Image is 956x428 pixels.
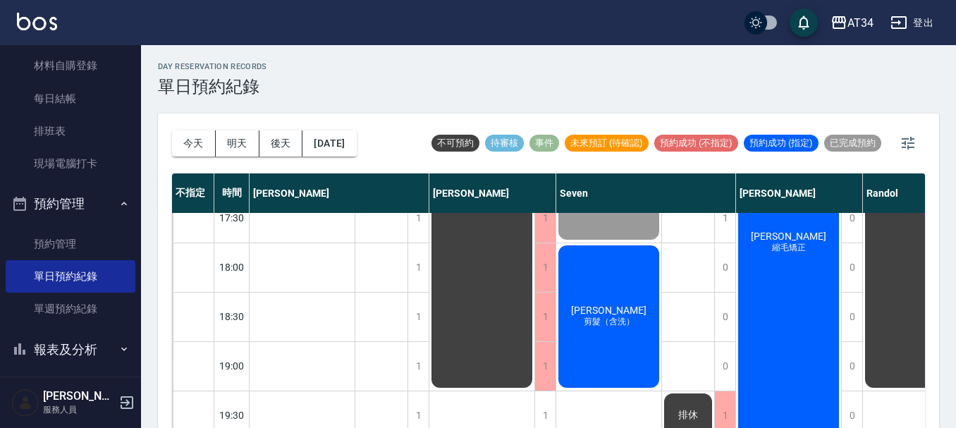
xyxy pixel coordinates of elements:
[259,130,303,157] button: 後天
[6,331,135,368] button: 報表及分析
[529,137,559,149] span: 事件
[534,243,556,292] div: 1
[556,173,736,213] div: Seven
[6,115,135,147] a: 排班表
[825,8,879,37] button: AT34
[6,293,135,325] a: 單週預約紀錄
[214,341,250,391] div: 19:00
[214,292,250,341] div: 18:30
[6,147,135,180] a: 現場電腦打卡
[748,231,829,242] span: [PERSON_NAME]
[769,242,809,254] span: 縮毛矯正
[714,342,735,391] div: 0
[841,342,862,391] div: 0
[172,173,214,213] div: 不指定
[565,137,649,149] span: 未來預訂 (待確認)
[841,243,862,292] div: 0
[429,173,556,213] div: [PERSON_NAME]
[17,13,57,30] img: Logo
[485,137,524,149] span: 待審核
[841,194,862,243] div: 0
[534,194,556,243] div: 1
[885,10,939,36] button: 登出
[43,389,115,403] h5: [PERSON_NAME]
[568,305,649,316] span: [PERSON_NAME]
[11,389,39,417] img: Person
[216,130,259,157] button: 明天
[824,137,881,149] span: 已完成預約
[6,367,135,404] button: 客戶管理
[534,293,556,341] div: 1
[6,260,135,293] a: 單日預約紀錄
[214,243,250,292] div: 18:00
[407,293,429,341] div: 1
[407,243,429,292] div: 1
[841,293,862,341] div: 0
[158,62,267,71] h2: day Reservation records
[6,82,135,115] a: 每日結帳
[214,173,250,213] div: 時間
[744,137,819,149] span: 預約成功 (指定)
[675,409,701,422] span: 排休
[250,173,429,213] div: [PERSON_NAME]
[534,342,556,391] div: 1
[214,193,250,243] div: 17:30
[714,194,735,243] div: 1
[581,316,637,328] span: 剪髮（含洗）
[790,8,818,37] button: save
[302,130,356,157] button: [DATE]
[847,14,874,32] div: AT34
[6,185,135,222] button: 預約管理
[6,228,135,260] a: 預約管理
[714,243,735,292] div: 0
[431,137,479,149] span: 不可預約
[714,293,735,341] div: 0
[736,173,863,213] div: [PERSON_NAME]
[407,194,429,243] div: 1
[158,77,267,97] h3: 單日預約紀錄
[43,403,115,416] p: 服務人員
[172,130,216,157] button: 今天
[6,49,135,82] a: 材料自購登錄
[407,342,429,391] div: 1
[654,137,738,149] span: 預約成功 (不指定)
